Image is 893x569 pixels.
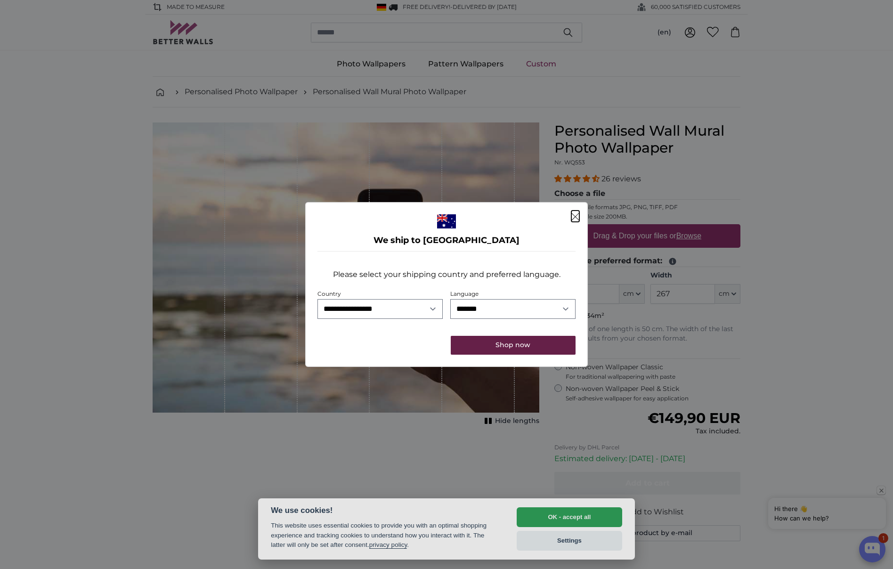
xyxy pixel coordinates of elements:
h4: We ship to [GEOGRAPHIC_DATA] [317,234,576,247]
img: Australia [437,214,456,228]
label: Country [317,290,341,297]
button: Shop now [451,336,576,355]
label: Language [450,290,479,297]
p: Please select your shipping country and preferred language. [333,269,560,280]
button: Close [571,211,579,222]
